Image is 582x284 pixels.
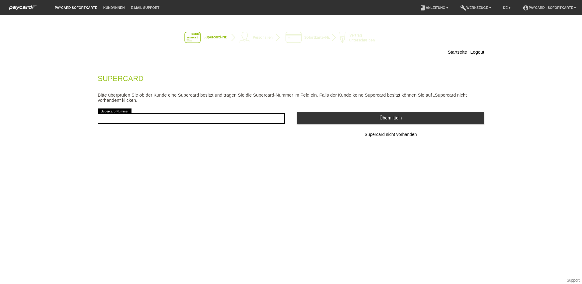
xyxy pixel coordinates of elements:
i: account_circle [523,5,529,11]
img: paycard Sofortkarte [6,4,40,11]
span: Übermitteln [380,115,402,120]
a: Support [567,278,580,282]
img: instantcard-v2-de-1.png [184,32,398,44]
i: build [460,5,466,11]
a: E-Mail Support [128,6,163,9]
a: Kund*innen [100,6,128,9]
a: buildWerkzeuge ▾ [457,6,494,9]
button: Übermitteln [297,112,484,124]
span: Supercard nicht vorhanden [365,132,417,137]
legend: Supercard [98,68,484,86]
a: paycard Sofortkarte [52,6,100,9]
a: paycard Sofortkarte [6,7,40,12]
a: DE ▾ [500,6,514,9]
a: account_circlepaycard - Sofortkarte ▾ [520,6,579,9]
i: book [420,5,426,11]
p: Bitte überprüfen Sie ob der Kunde eine Supercard besitzt und tragen Sie die Supercard-Nummer im F... [98,92,484,103]
a: Logout [470,49,484,55]
button: Supercard nicht vorhanden [297,129,484,141]
a: Startseite [448,49,467,55]
a: bookAnleitung ▾ [417,6,451,9]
